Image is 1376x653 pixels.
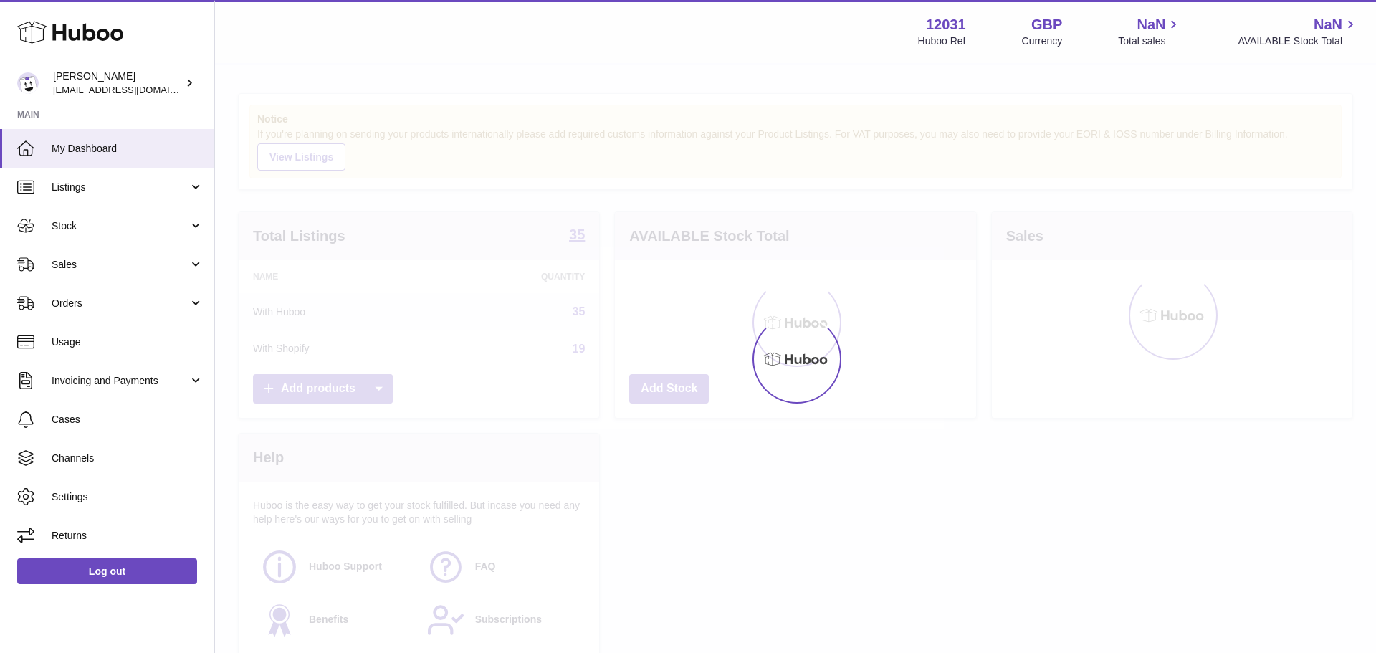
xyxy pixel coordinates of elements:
[17,558,197,584] a: Log out
[1238,15,1359,48] a: NaN AVAILABLE Stock Total
[1238,34,1359,48] span: AVAILABLE Stock Total
[17,72,39,94] img: internalAdmin-12031@internal.huboo.com
[1118,15,1182,48] a: NaN Total sales
[52,181,188,194] span: Listings
[1137,15,1165,34] span: NaN
[1118,34,1182,48] span: Total sales
[1031,15,1062,34] strong: GBP
[52,335,204,349] span: Usage
[1022,34,1063,48] div: Currency
[926,15,966,34] strong: 12031
[52,413,204,426] span: Cases
[52,490,204,504] span: Settings
[52,142,204,156] span: My Dashboard
[52,297,188,310] span: Orders
[1314,15,1342,34] span: NaN
[53,84,211,95] span: [EMAIL_ADDRESS][DOMAIN_NAME]
[53,70,182,97] div: [PERSON_NAME]
[52,374,188,388] span: Invoicing and Payments
[52,258,188,272] span: Sales
[52,219,188,233] span: Stock
[918,34,966,48] div: Huboo Ref
[52,452,204,465] span: Channels
[52,529,204,543] span: Returns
